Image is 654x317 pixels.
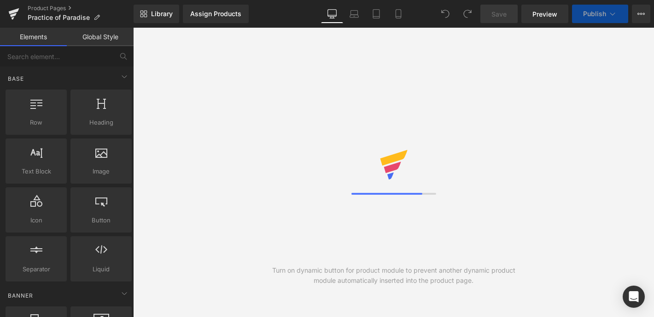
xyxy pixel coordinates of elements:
[436,5,455,23] button: Undo
[7,291,34,300] span: Banner
[521,5,568,23] a: Preview
[623,286,645,308] div: Open Intercom Messenger
[7,74,25,83] span: Base
[583,10,606,18] span: Publish
[321,5,343,23] a: Desktop
[28,5,134,12] a: Product Pages
[343,5,365,23] a: Laptop
[73,215,129,225] span: Button
[263,265,524,286] div: Turn on dynamic button for product module to prevent another dynamic product module automatically...
[632,5,650,23] button: More
[134,5,179,23] a: New Library
[73,167,129,176] span: Image
[572,5,628,23] button: Publish
[8,215,64,225] span: Icon
[67,28,134,46] a: Global Style
[190,10,241,18] div: Assign Products
[491,9,507,19] span: Save
[8,264,64,274] span: Separator
[8,118,64,127] span: Row
[8,167,64,176] span: Text Block
[28,14,90,21] span: Practice of Paradise
[73,118,129,127] span: Heading
[151,10,173,18] span: Library
[365,5,387,23] a: Tablet
[458,5,477,23] button: Redo
[387,5,409,23] a: Mobile
[532,9,557,19] span: Preview
[73,264,129,274] span: Liquid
